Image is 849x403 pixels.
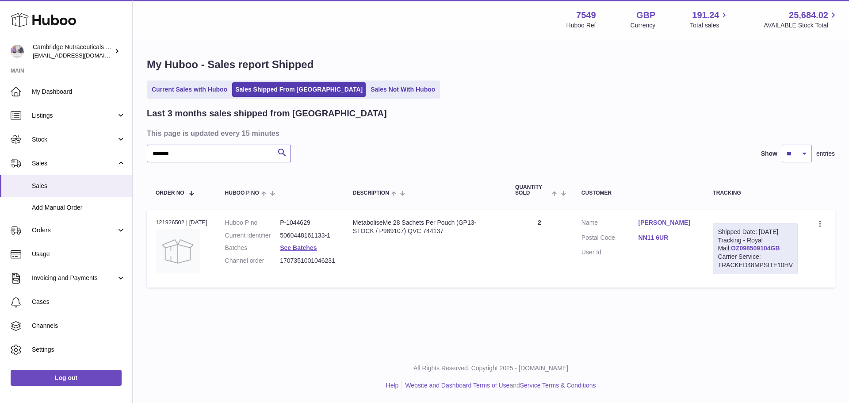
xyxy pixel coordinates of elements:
[225,231,280,240] dt: Current identifier
[225,190,259,196] span: Huboo P no
[367,82,438,97] a: Sales Not With Huboo
[32,274,116,282] span: Invoicing and Payments
[692,9,719,21] span: 191.24
[280,244,317,251] a: See Batches
[639,219,696,227] a: [PERSON_NAME]
[386,382,399,389] a: Help
[32,345,126,354] span: Settings
[156,219,207,226] div: 121926502 | [DATE]
[32,250,126,258] span: Usage
[581,219,639,229] dt: Name
[690,21,729,30] span: Total sales
[147,128,833,138] h3: This page is updated every 15 minutes
[156,229,200,273] img: no-photo.jpg
[816,150,835,158] span: entries
[581,234,639,244] dt: Postal Code
[631,21,656,30] div: Currency
[147,58,835,72] h1: My Huboo - Sales report Shipped
[520,382,596,389] a: Service Terms & Conditions
[731,245,780,252] a: OZ098509104GB
[761,150,777,158] label: Show
[280,231,335,240] dd: 5060448161133-1
[764,21,838,30] span: AVAILABLE Stock Total
[402,381,596,390] li: and
[225,219,280,227] dt: Huboo P no
[764,9,838,30] a: 25,684.02 AVAILABLE Stock Total
[581,248,639,257] dt: User Id
[225,257,280,265] dt: Channel order
[690,9,729,30] a: 191.24 Total sales
[11,370,122,386] a: Log out
[718,228,793,236] div: Shipped Date: [DATE]
[225,244,280,252] dt: Batches
[405,382,509,389] a: Website and Dashboard Terms of Use
[576,9,596,21] strong: 7549
[353,219,497,235] div: MetaboliseMe 28 Sachets Per Pouch (GP13-STOCK / P989107) QVC 744137
[156,190,184,196] span: Order No
[149,82,230,97] a: Current Sales with Huboo
[11,45,24,58] img: internalAdmin-7549@internal.huboo.com
[140,364,842,372] p: All Rights Reserved. Copyright 2025 - [DOMAIN_NAME]
[32,298,126,306] span: Cases
[718,253,793,269] div: Carrier Service: TRACKED48MPSITE10HV
[515,184,550,196] span: Quantity Sold
[636,9,655,21] strong: GBP
[32,135,116,144] span: Stock
[280,219,335,227] dd: P-1044629
[147,107,387,119] h2: Last 3 months sales shipped from [GEOGRAPHIC_DATA]
[639,234,696,242] a: NN11 6UR
[32,88,126,96] span: My Dashboard
[232,82,366,97] a: Sales Shipped From [GEOGRAPHIC_DATA]
[32,111,116,120] span: Listings
[32,159,116,168] span: Sales
[789,9,828,21] span: 25,684.02
[581,190,696,196] div: Customer
[713,223,798,274] div: Tracking - Royal Mail:
[353,190,389,196] span: Description
[32,203,126,212] span: Add Manual Order
[32,226,116,234] span: Orders
[713,190,798,196] div: Tracking
[566,21,596,30] div: Huboo Ref
[33,52,130,59] span: [EMAIL_ADDRESS][DOMAIN_NAME]
[33,43,112,60] div: Cambridge Nutraceuticals Ltd
[32,322,126,330] span: Channels
[32,182,126,190] span: Sales
[280,257,335,265] dd: 1707351001046231
[506,210,573,288] td: 2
